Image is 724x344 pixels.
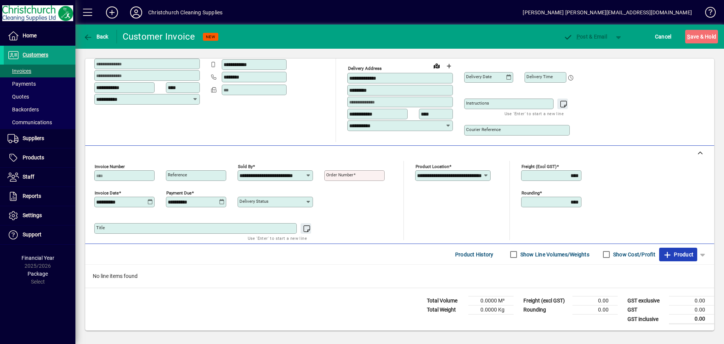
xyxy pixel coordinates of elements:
[8,119,52,125] span: Communications
[4,225,75,244] a: Support
[669,296,714,305] td: 0.00
[206,34,215,39] span: NEW
[519,251,589,258] label: Show Line Volumes/Weights
[4,65,75,77] a: Invoices
[669,305,714,315] td: 0.00
[522,164,557,169] mat-label: Freight (excl GST)
[572,296,618,305] td: 0.00
[96,225,105,230] mat-label: Title
[23,135,44,141] span: Suppliers
[520,296,572,305] td: Freight (excl GST)
[124,6,148,19] button: Profile
[4,116,75,129] a: Communications
[624,296,669,305] td: GST exclusive
[83,34,109,40] span: Back
[699,2,715,26] a: Knowledge Base
[248,234,307,242] mat-hint: Use 'Enter' to start a new line
[23,212,42,218] span: Settings
[452,248,497,261] button: Product History
[522,190,540,196] mat-label: Rounding
[148,6,222,19] div: Christchurch Cleaning Supplies
[687,34,690,40] span: S
[100,6,124,19] button: Add
[4,26,75,45] a: Home
[653,30,673,43] button: Cancel
[238,164,253,169] mat-label: Sold by
[95,190,119,196] mat-label: Invoice date
[81,30,110,43] button: Back
[669,315,714,324] td: 0.00
[4,77,75,90] a: Payments
[520,305,572,315] td: Rounding
[505,109,564,118] mat-hint: Use 'Enter' to start a new line
[4,187,75,206] a: Reports
[659,248,697,261] button: Product
[23,193,41,199] span: Reports
[28,271,48,277] span: Package
[23,174,34,180] span: Staff
[4,168,75,187] a: Staff
[523,6,692,19] div: [PERSON_NAME] [PERSON_NAME][EMAIL_ADDRESS][DOMAIN_NAME]
[624,305,669,315] td: GST
[23,154,44,160] span: Products
[23,32,37,39] span: Home
[423,305,468,315] td: Total Weight
[423,296,468,305] td: Total Volume
[687,31,716,43] span: ave & Hold
[95,164,125,169] mat-label: Invoice number
[4,206,75,225] a: Settings
[526,74,553,79] mat-label: Delivery time
[466,127,501,132] mat-label: Courier Reference
[612,251,655,258] label: Show Cost/Profit
[166,190,192,196] mat-label: Payment due
[466,74,492,79] mat-label: Delivery date
[239,199,268,204] mat-label: Delivery status
[431,60,443,72] a: View on map
[8,94,29,100] span: Quotes
[4,103,75,116] a: Backorders
[23,52,48,58] span: Customers
[655,31,672,43] span: Cancel
[8,106,39,113] span: Backorders
[75,30,117,43] app-page-header-button: Back
[468,305,514,315] td: 0.0000 Kg
[23,231,41,238] span: Support
[572,305,618,315] td: 0.00
[8,81,36,87] span: Payments
[563,34,607,40] span: ost & Email
[168,172,187,177] mat-label: Reference
[468,296,514,305] td: 0.0000 M³
[8,68,31,74] span: Invoices
[326,172,353,177] mat-label: Order number
[663,248,693,261] span: Product
[455,248,494,261] span: Product History
[560,30,611,43] button: Post & Email
[4,129,75,148] a: Suppliers
[443,60,455,72] button: Choose address
[4,90,75,103] a: Quotes
[123,31,195,43] div: Customer Invoice
[4,148,75,167] a: Products
[685,30,718,43] button: Save & Hold
[577,34,580,40] span: P
[466,100,489,106] mat-label: Instructions
[416,164,449,169] mat-label: Product location
[624,315,669,324] td: GST inclusive
[21,255,54,261] span: Financial Year
[85,265,714,288] div: No line items found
